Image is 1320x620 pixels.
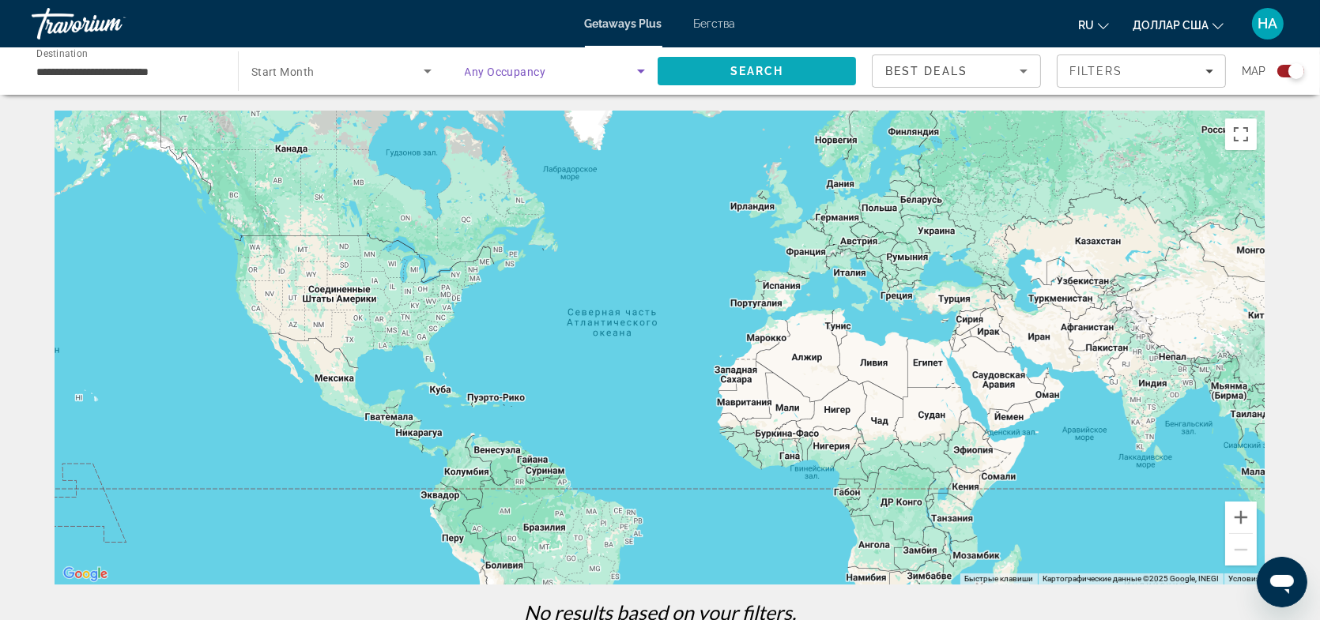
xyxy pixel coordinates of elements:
[964,573,1033,584] button: Быстрые клавиши
[1133,19,1209,32] font: доллар США
[885,62,1028,81] mat-select: Sort by
[59,564,111,584] img: Google
[251,66,315,78] span: Start Month
[730,65,784,77] span: Search
[1225,534,1257,566] button: Уменьшить
[1225,118,1257,150] button: Включить полноэкранный режим
[1078,19,1094,32] font: ru
[465,66,546,78] span: Any Occupancy
[1225,502,1257,533] button: Увеличить
[32,3,190,44] a: Травориум
[694,17,736,30] a: Бегства
[1057,54,1226,88] button: Filters
[658,57,856,85] button: Search
[1069,65,1123,77] span: Filters
[1247,7,1288,40] button: Меню пользователя
[885,65,967,77] span: Best Deals
[1242,60,1265,82] span: Map
[59,564,111,584] a: Открыть эту область в Google Картах (в новом окне)
[36,48,88,59] span: Destination
[1078,13,1109,36] button: Изменить язык
[1257,557,1307,607] iframe: Кнопка запуска окна обмена сообщениями
[1258,15,1278,32] font: НА
[1133,13,1224,36] button: Изменить валюту
[1228,574,1260,583] a: Условия (ссылка откроется в новой вкладке)
[1043,574,1219,583] span: Картографические данные ©2025 Google, INEGI
[36,62,217,81] input: Select destination
[585,17,662,30] a: Getaways Plus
